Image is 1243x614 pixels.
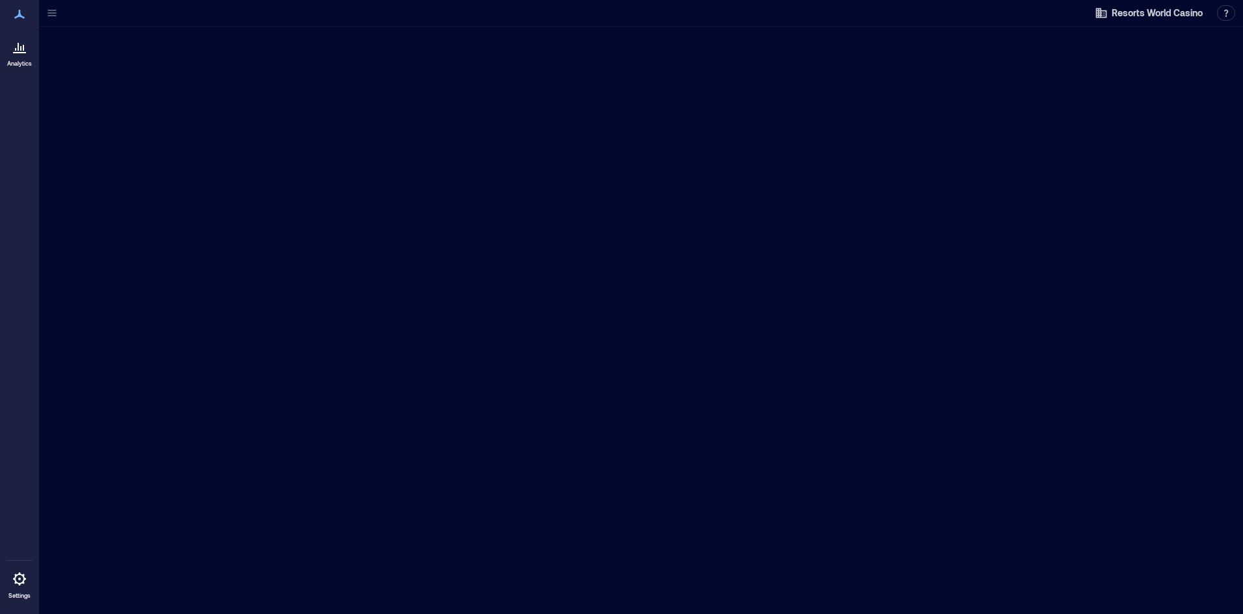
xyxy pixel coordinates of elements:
[7,60,32,68] p: Analytics
[8,592,31,600] p: Settings
[1091,3,1207,23] button: Resorts World Casino
[3,31,36,71] a: Analytics
[4,563,35,604] a: Settings
[1112,6,1203,19] span: Resorts World Casino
